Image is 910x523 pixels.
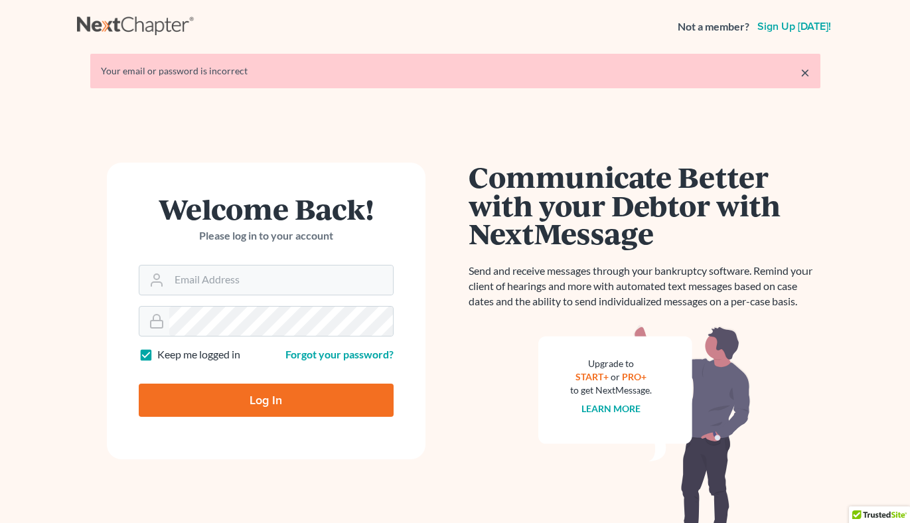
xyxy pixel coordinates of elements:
[101,64,810,78] div: Your email or password is incorrect
[469,163,820,248] h1: Communicate Better with your Debtor with NextMessage
[139,194,394,223] h1: Welcome Back!
[169,265,393,295] input: Email Address
[157,347,240,362] label: Keep me logged in
[581,403,641,414] a: Learn more
[755,21,834,32] a: Sign up [DATE]!
[469,263,820,309] p: Send and receive messages through your bankruptcy software. Remind your client of hearings and mo...
[139,384,394,417] input: Log In
[611,371,620,382] span: or
[570,384,652,397] div: to get NextMessage.
[678,19,749,35] strong: Not a member?
[622,371,646,382] a: PRO+
[800,64,810,80] a: ×
[570,357,652,370] div: Upgrade to
[575,371,609,382] a: START+
[139,228,394,244] p: Please log in to your account
[285,348,394,360] a: Forgot your password?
